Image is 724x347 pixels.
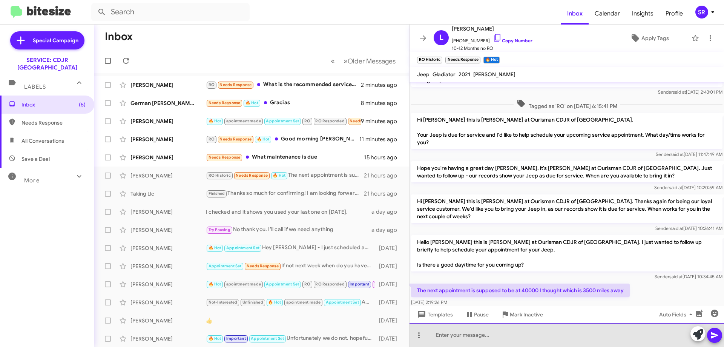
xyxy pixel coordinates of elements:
div: [PERSON_NAME] [130,208,206,216]
div: [PERSON_NAME] [130,117,206,125]
div: [PERSON_NAME] [130,136,206,143]
span: Tagged as 'RO' on [DATE] 6:15:41 PM [514,99,620,110]
div: [DATE] [375,244,403,252]
a: Insights [626,3,660,25]
span: « [331,56,335,66]
button: SR [689,6,716,19]
span: Sender [DATE] 10:34:45 AM [655,274,722,279]
span: Unfinished [242,300,263,305]
span: Needs Response [21,119,86,126]
span: 🔥 Hot [273,173,285,178]
span: [PERSON_NAME] [473,71,515,78]
div: Thanks. You too [206,280,375,288]
button: Next [339,53,400,69]
span: 🔥 Hot [209,119,221,123]
span: RO [209,137,215,142]
span: Finished [209,191,225,196]
div: No thank you. I'll call if we need anything [206,225,371,234]
span: 🔥 Hot [268,300,281,305]
button: Apply Tags [610,31,688,45]
div: [DATE] [375,317,403,324]
span: Mark Inactive [510,308,543,321]
div: SR [695,6,708,19]
span: Sender [DATE] 10:20:59 AM [654,185,722,190]
div: 👍 [206,317,375,324]
span: More [24,177,40,184]
span: Apply Tags [641,31,669,45]
a: Profile [660,3,689,25]
span: » [344,56,348,66]
div: Unfortunately we do not. hopefully sooner than later. [206,334,375,343]
span: RO [209,82,215,87]
div: Thanks so much for confirming! I am looking forward to your call. [PERSON_NAME] [206,189,364,198]
span: Inbox [561,3,589,25]
div: [PERSON_NAME] [130,317,206,324]
button: Previous [326,53,339,69]
p: Hi [PERSON_NAME] this is [PERSON_NAME] at Ourisman CDJR of [GEOGRAPHIC_DATA]. Your Jeep is due fo... [411,113,722,149]
div: German [PERSON_NAME] [130,99,206,107]
p: The next appointment is supposed to be at 40000 I thought which is 3500 miles away [411,284,630,297]
div: [PERSON_NAME] [130,262,206,270]
span: apointment made [286,300,321,305]
span: 🔥 Hot [209,336,221,341]
span: Needs Response [209,100,241,105]
span: (5) [79,101,86,108]
span: L [439,32,443,44]
span: Needs Response [247,264,279,268]
div: [PERSON_NAME] [130,226,206,234]
span: Appointment Set [209,264,242,268]
a: Special Campaign [10,31,84,49]
span: Pause [474,308,489,321]
span: All Conversations [21,137,64,145]
span: Sender [DATE] 2:43:01 PM [658,89,722,95]
div: 2 minutes ago [361,81,403,89]
span: RO Responded [315,119,344,123]
span: Sender [DATE] 10:26:41 AM [655,225,722,231]
div: 15 hours ago [364,154,403,161]
div: [PERSON_NAME] [130,244,206,252]
div: a day ago [371,226,403,234]
a: Calendar [589,3,626,25]
span: RO [304,282,310,287]
span: said at [669,274,683,279]
div: I checked and it shows you used your last one on [DATE]. [206,208,371,216]
span: Older Messages [348,57,396,65]
span: Important [350,282,369,287]
span: 2021 [459,71,470,78]
span: Jeep [417,71,429,78]
span: 10-12 Months no RO [452,45,532,52]
p: Hope you're having a great day [PERSON_NAME]. it's [PERSON_NAME] at Ourisman CDJR of [GEOGRAPHIC_... [411,161,722,182]
span: Needs Response [236,173,268,178]
span: Appointment Set [266,119,299,123]
span: 🔥 Hot [209,245,221,250]
span: Sender [DATE] 11:47:49 AM [656,151,722,157]
span: Needs Response [209,155,241,160]
span: Labels [24,83,46,90]
span: [DATE] 2:19:26 PM [411,299,447,305]
p: Hi [PERSON_NAME] this is [PERSON_NAME] at Ourisman CDJR of [GEOGRAPHIC_DATA]. Thanks again for be... [411,194,722,223]
div: [DATE] [375,262,403,270]
p: Hello [PERSON_NAME] this is [PERSON_NAME] at Ourisman CDJR of [GEOGRAPHIC_DATA]. I just wanted to... [411,235,722,271]
button: Templates [410,308,459,321]
span: [PERSON_NAME] [452,24,532,33]
button: Pause [459,308,495,321]
small: 🔥 Hot [483,57,500,63]
div: [DATE] [375,335,403,342]
span: Appointment Set [326,300,359,305]
span: apointment made [226,119,261,123]
small: RO Historic [417,57,442,63]
div: What is the recommended service ? And will I be charged ? [206,80,361,89]
span: Gladiator [433,71,456,78]
span: said at [670,151,684,157]
div: What maintenance is due [206,153,364,162]
span: said at [670,225,683,231]
span: Try Pausing [209,227,230,232]
span: Appointment Set [226,245,259,250]
span: Not-Interested [209,300,238,305]
div: [PERSON_NAME] [130,172,206,179]
span: Inbox [21,101,86,108]
span: 🔥 Hot [245,100,258,105]
div: [PERSON_NAME] [130,154,206,161]
div: Awesome. Thank you so much [206,298,375,307]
